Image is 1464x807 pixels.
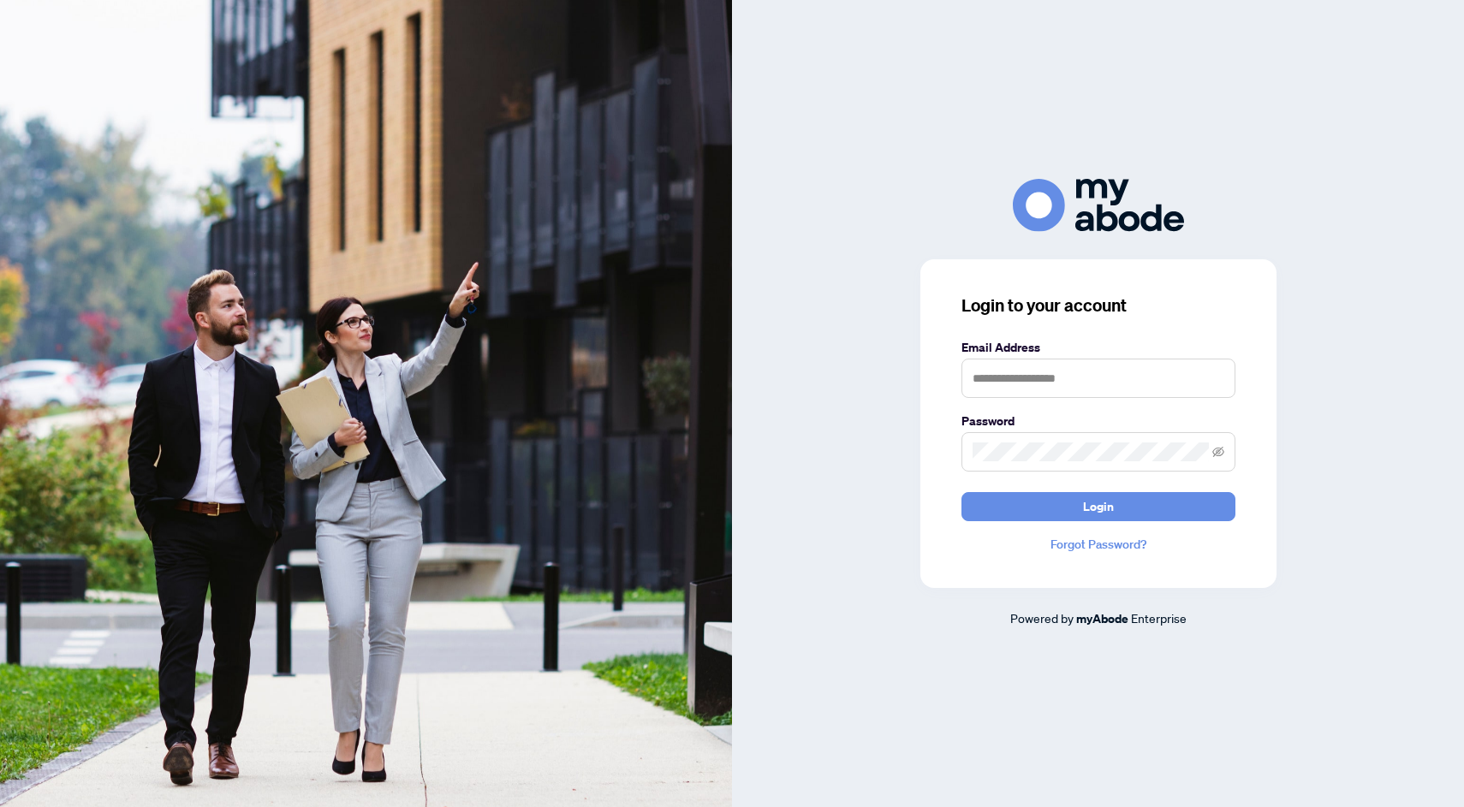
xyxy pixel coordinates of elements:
span: Login [1083,493,1114,520]
span: Enterprise [1131,610,1187,626]
button: Login [961,492,1235,521]
span: eye-invisible [1212,446,1224,458]
a: Forgot Password? [961,535,1235,554]
a: myAbode [1076,609,1128,628]
img: ma-logo [1013,179,1184,231]
label: Email Address [961,338,1235,357]
label: Password [961,412,1235,430]
h3: Login to your account [961,294,1235,317]
span: Powered by [1010,610,1074,626]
